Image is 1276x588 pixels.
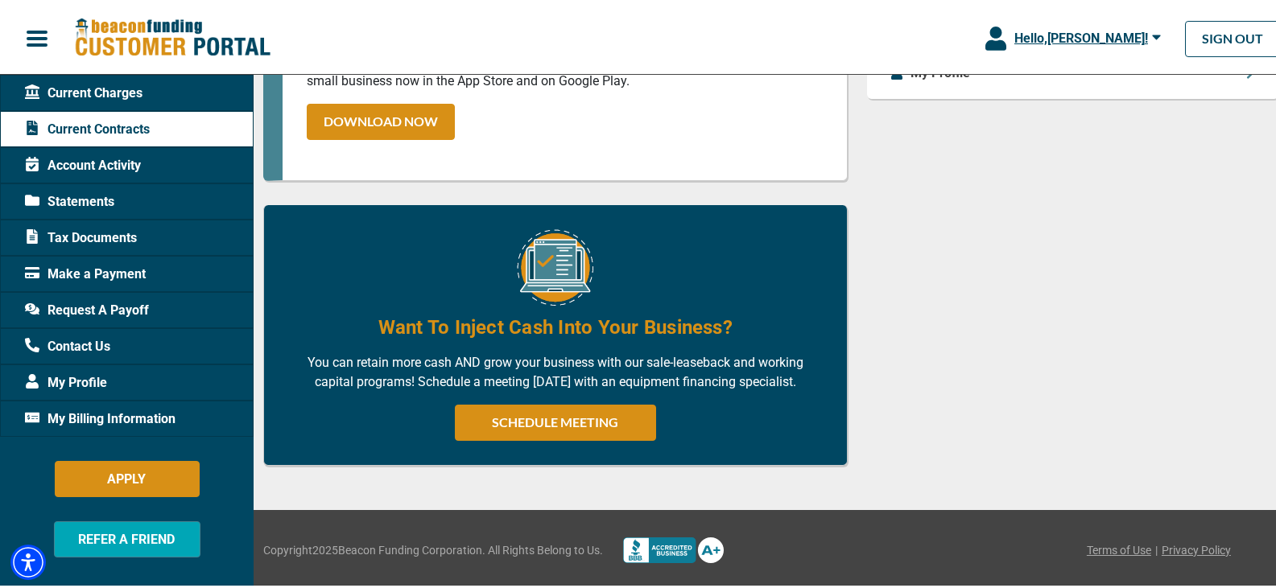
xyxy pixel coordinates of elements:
span: Current Contracts [25,117,150,137]
a: Privacy Policy [1162,540,1231,557]
a: DOWNLOAD NOW [307,101,455,138]
span: Account Activity [25,154,141,173]
span: Tax Documents [25,226,137,245]
span: Statements [25,190,114,209]
span: Request A Payoff [25,298,149,318]
img: Better Bussines Beareau logo A+ [623,535,724,561]
button: APPLY [55,458,200,495]
span: My Profile [25,371,107,390]
span: Current Charges [25,81,142,101]
p: You can retain more cash AND grow your business with our sale-leaseback and working capital progr... [288,351,823,389]
span: Hello, [PERSON_NAME] ! [1014,28,1148,43]
h4: Want To Inject Cash Into Your Business? [378,311,733,339]
img: Beacon Funding Customer Portal Logo [74,15,270,56]
a: SCHEDULE MEETING [455,402,656,438]
img: Equipment Financing Online Image [517,227,593,303]
button: REFER A FRIEND [54,519,200,555]
span: Make a Payment [25,262,146,282]
a: Terms of Use [1087,540,1151,557]
div: Accessibility Menu [10,542,46,578]
span: | [1155,540,1158,557]
span: My Billing Information [25,407,176,426]
span: Copyright 2025 Beacon Funding Corporation. All Rights Belong to Us. [263,540,603,557]
span: Contact Us [25,335,110,354]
